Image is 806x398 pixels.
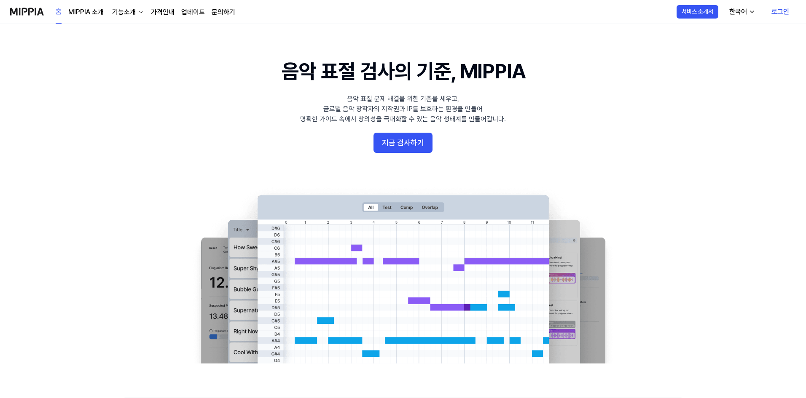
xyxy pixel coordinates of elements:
[181,7,205,17] a: 업데이트
[151,7,175,17] a: 가격안내
[728,7,749,17] div: 한국어
[56,0,62,24] a: 홈
[282,57,525,85] h1: 음악 표절 검사의 기준, MIPPIA
[373,133,433,153] button: 지금 검사하기
[110,7,144,17] button: 기능소개
[300,94,506,124] div: 음악 표절 문제 해결을 위한 기준을 세우고, 글로벌 음악 창작자의 저작권과 IP를 보호하는 환경을 만들어 명확한 가이드 속에서 창의성을 극대화할 수 있는 음악 생태계를 만들어...
[212,7,235,17] a: 문의하기
[110,7,137,17] div: 기능소개
[184,187,622,363] img: main Image
[723,3,760,20] button: 한국어
[677,5,718,19] button: 서비스 소개서
[68,7,104,17] a: MIPPIA 소개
